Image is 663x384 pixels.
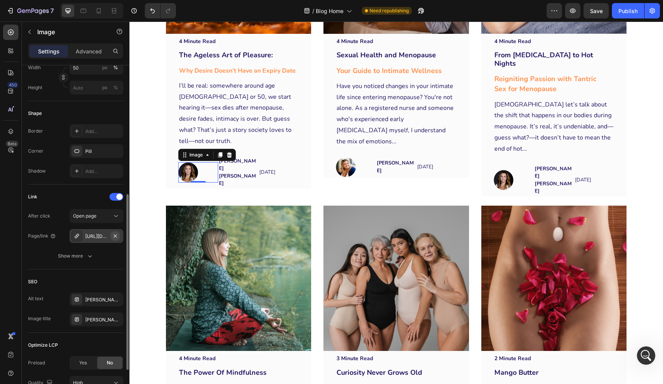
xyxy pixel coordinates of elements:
[107,359,113,366] span: No
[50,333,86,341] span: 4 Minute Read
[12,208,120,253] div: Our support team will assist you shortly. Meanwhile, feel free to explore our for helpful trouble...
[135,3,149,17] div: Close
[50,348,137,355] a: The Power Of Mindfulness
[28,128,43,135] div: Border
[3,3,57,18] button: 7
[70,209,123,223] button: Open page
[207,362,265,371] strong: Finding Joy in Sex
[365,29,464,47] strong: From [MEDICAL_DATA] to Hot Nights
[28,193,37,200] div: Link
[129,22,663,384] iframe: Design area
[316,7,343,15] span: Blog Home
[37,27,103,37] p: Image
[365,54,467,62] a: Reigniting Passion with Tantric
[24,252,30,258] button: Emoji picker
[365,79,484,131] span: [DEMOGRAPHIC_DATA] let’s talk about the shift that happens in our bodies during menopause. It’s r...
[50,346,137,356] strong: The Power Of Mindfulness
[207,45,312,54] strong: Your Guide to Intimate Wellness
[38,47,60,55] p: Settings
[23,62,139,84] div: Handy tips: Sharing your issue screenshots and page links helps us troubleshoot your issue faster
[405,159,442,173] strong: [PERSON_NAME]
[194,184,340,330] a: Mango Butter, A deeply hydrating, plant-based ingredient found in Pleasure Pods, and the best nat...
[34,113,141,174] div: Hi I updated a theme carousel for desktop, mobile, and tablet and when I publish it the changes d...
[6,185,148,264] div: Operator says…
[132,249,144,261] button: Send a message…
[12,190,111,203] b: GemPages Support
[28,359,45,366] div: Preload
[618,7,638,15] div: Publish
[364,148,384,168] img: Taylor's info
[36,184,182,330] img: A deeply hydrating, plant-based ingredient found in Pleasure Pods, and the best natural lubricant...
[50,362,90,371] strong: In Improving
[28,84,42,91] label: Height
[365,16,401,23] span: 4 Minute Read
[446,155,484,163] p: [DATE]
[111,83,120,92] button: px
[28,342,58,349] div: Optimize LCP
[207,16,244,23] span: 4 Minute Read
[352,184,497,330] img: A deeply hydrating, plant-based ingredient found in Pleasure Pods, and the best natural lubricant...
[7,82,18,88] div: 450
[5,3,20,18] button: go back
[365,31,464,46] a: From [MEDICAL_DATA] to Hot Nights
[583,3,609,18] button: Save
[206,136,247,156] a: Taylor's info
[28,249,123,263] button: Show more
[6,98,148,109] div: [DATE]
[28,109,148,178] div: Hi I updated a theme carousel for desktop, mobile, and tablet and when I publish it the changes d...
[365,362,480,381] strong: The Best Natural [MEDICAL_DATA] for Menopause [MEDICAL_DATA]
[637,346,655,365] iframe: Intercom live chat
[590,8,603,14] span: Save
[85,316,121,323] div: [PERSON_NAME] info
[365,333,401,341] span: 2 Minute Read
[207,333,244,341] span: 3 Minute Read
[85,296,121,303] div: [PERSON_NAME] info
[207,46,312,53] a: Your Guide to Intimate Wellness
[102,84,108,91] div: px
[113,64,118,71] div: %
[79,359,87,366] span: Yes
[100,83,109,92] button: %
[36,252,43,258] button: Gif picker
[85,168,121,175] div: Add...
[111,63,120,72] button: px
[365,53,467,62] strong: Reigniting Passion with Tantric
[73,213,96,219] span: Open page
[365,63,427,72] strong: Sex for Menopause
[28,278,37,285] div: SEO
[7,236,147,249] textarea: Message…
[130,147,169,155] p: [DATE]
[28,64,41,71] label: Width
[370,7,409,14] span: Need republishing
[50,6,54,15] p: 7
[207,348,293,355] a: Curiosity Never Grows Old
[194,184,340,330] img: A deeply hydrating, plant-based ingredient found in Pleasure Pods, and the best natural lubricant...
[312,7,314,15] span: /
[70,81,123,95] input: px%
[76,47,102,55] p: Advanced
[612,3,644,18] button: Publish
[28,148,43,155] div: Corner
[58,252,94,260] div: Show more
[6,109,148,185] div: The says…
[28,168,46,175] div: Shadow
[365,64,427,71] a: Sex for Menopause
[85,233,108,240] div: [URL][DOMAIN_NAME]
[12,189,120,204] div: Thank you for contacting ! 👋
[28,295,43,302] div: Alt text
[6,141,18,147] div: Beta
[365,346,409,356] span: Mango Butter
[37,10,53,17] p: Active
[247,138,284,153] strong: [PERSON_NAME]
[22,4,34,17] img: Profile image for Abraham
[145,3,176,18] div: Undo/Redo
